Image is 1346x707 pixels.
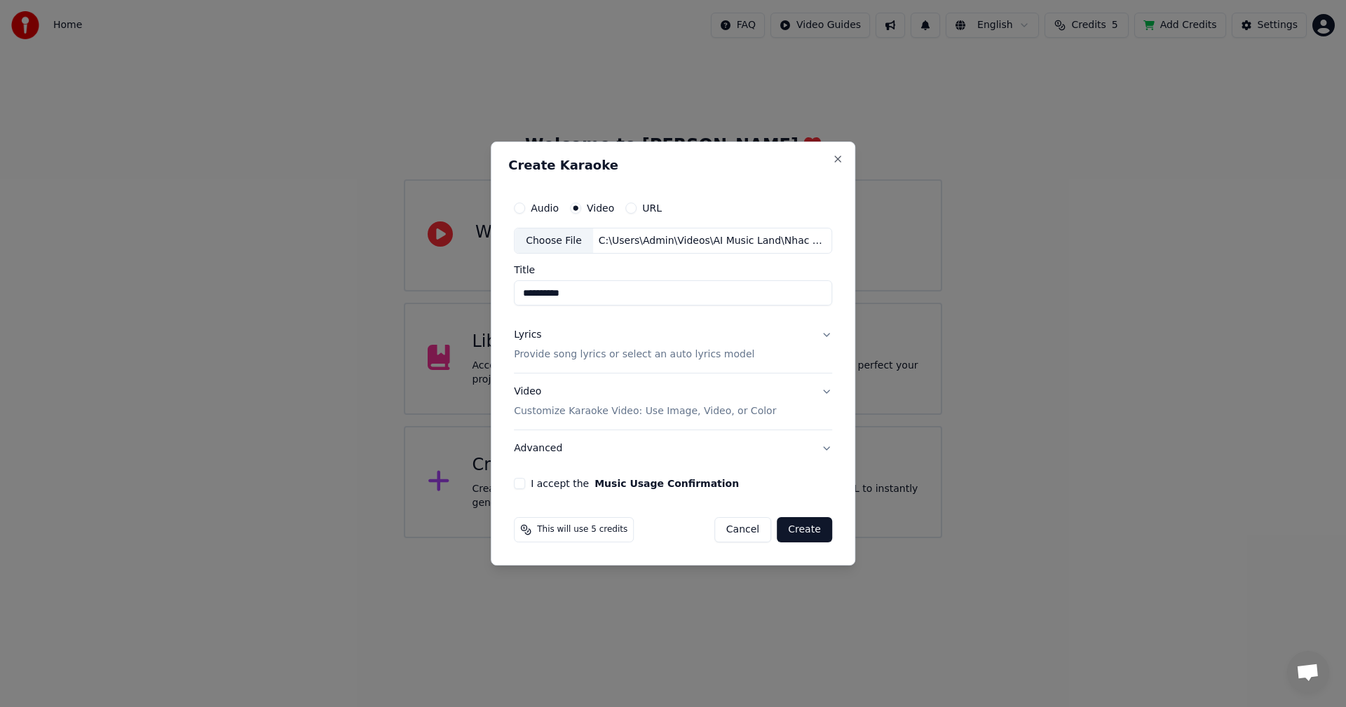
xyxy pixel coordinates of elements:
[587,203,614,213] label: Video
[594,479,739,488] button: I accept the
[514,329,541,343] div: Lyrics
[514,404,776,418] p: Customize Karaoke Video: Use Image, Video, or Color
[508,159,838,172] h2: Create Karaoke
[593,234,831,248] div: C:\Users\Admin\Videos\AI Music Land\Nhac Viet\EmCuBuocDi\EmCuBuocDi.mp4
[714,517,771,542] button: Cancel
[514,348,754,362] p: Provide song lyrics or select an auto lyrics model
[514,317,832,373] button: LyricsProvide song lyrics or select an auto lyrics model
[515,228,593,254] div: Choose File
[514,430,832,467] button: Advanced
[777,517,832,542] button: Create
[537,524,627,535] span: This will use 5 credits
[514,374,832,430] button: VideoCustomize Karaoke Video: Use Image, Video, or Color
[514,385,776,419] div: Video
[531,203,559,213] label: Audio
[531,479,739,488] label: I accept the
[642,203,662,213] label: URL
[514,266,832,275] label: Title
